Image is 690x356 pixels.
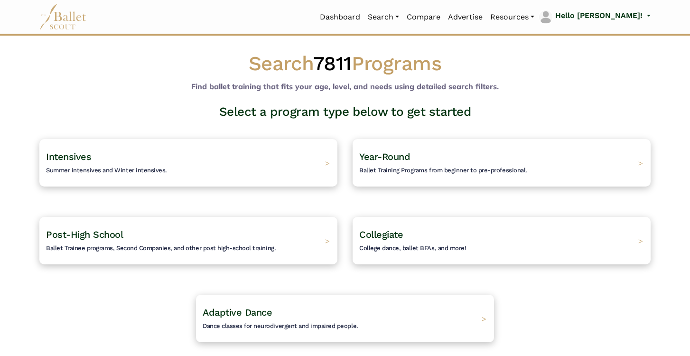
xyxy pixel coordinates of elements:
span: Post-High School [46,229,123,240]
a: Year-RoundBallet Training Programs from beginner to pre-professional. > [353,139,651,187]
span: Ballet Training Programs from beginner to pre-professional. [359,167,527,174]
span: > [638,158,643,168]
p: Hello [PERSON_NAME]! [555,9,643,22]
a: Adaptive DanceDance classes for neurodivergent and impaired people. > [196,295,494,342]
span: Intensives [46,151,91,162]
a: profile picture Hello [PERSON_NAME]! [538,9,651,25]
a: Advertise [444,7,486,27]
span: 7811 [313,52,352,75]
a: IntensivesSummer intensives and Winter intensives. > [39,139,337,187]
h1: Search Programs [39,51,651,77]
h3: Select a program type below to get started [32,104,658,120]
span: > [325,158,330,168]
span: > [638,236,643,245]
a: Dashboard [316,7,364,27]
a: CollegiateCollege dance, ballet BFAs, and more! > [353,217,651,264]
span: Collegiate [359,229,403,240]
a: Compare [403,7,444,27]
a: Search [364,7,403,27]
span: Summer intensives and Winter intensives. [46,167,167,174]
span: College dance, ballet BFAs, and more! [359,244,466,252]
span: Ballet Trainee programs, Second Companies, and other post high-school training. [46,244,276,252]
span: Dance classes for neurodivergent and impaired people. [203,322,358,329]
img: profile picture [539,10,552,24]
span: Year-Round [359,151,410,162]
span: Adaptive Dance [203,307,272,318]
span: > [325,236,330,245]
span: > [482,314,486,323]
a: Resources [486,7,538,27]
a: Post-High SchoolBallet Trainee programs, Second Companies, and other post high-school training. > [39,217,337,264]
b: Find ballet training that fits your age, level, and needs using detailed search filters. [191,82,499,91]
